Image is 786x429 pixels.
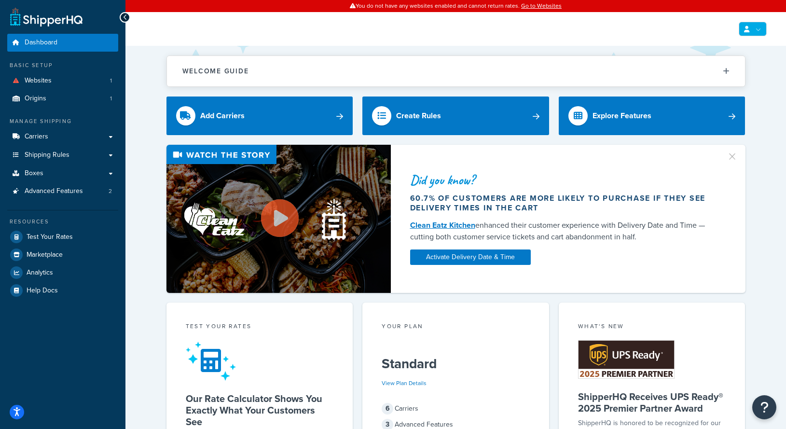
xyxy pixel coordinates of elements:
span: 2 [109,187,112,195]
span: Analytics [27,269,53,277]
a: Boxes [7,165,118,182]
span: Shipping Rules [25,151,69,159]
a: Test Your Rates [7,228,118,246]
span: Marketplace [27,251,63,259]
span: Help Docs [27,287,58,295]
div: What's New [578,322,726,333]
a: Dashboard [7,34,118,52]
span: Carriers [25,133,48,141]
span: Test Your Rates [27,233,73,241]
img: Video thumbnail [166,145,391,293]
a: Go to Websites [521,1,562,10]
h5: Our Rate Calculator Shows You Exactly What Your Customers See [186,393,334,428]
span: Advanced Features [25,187,83,195]
a: Explore Features [559,97,745,135]
div: Create Rules [396,109,441,123]
div: Explore Features [593,109,651,123]
a: View Plan Details [382,379,427,387]
a: Websites1 [7,72,118,90]
h5: ShipperHQ Receives UPS Ready® 2025 Premier Partner Award [578,391,726,414]
a: Shipping Rules [7,146,118,164]
a: Analytics [7,264,118,281]
li: Origins [7,90,118,108]
span: 6 [382,403,393,415]
a: Origins1 [7,90,118,108]
a: Clean Eatz Kitchen [410,220,475,231]
a: Activate Delivery Date & Time [410,249,531,265]
span: Dashboard [25,39,57,47]
div: Your Plan [382,322,530,333]
a: Add Carriers [166,97,353,135]
a: Marketplace [7,246,118,263]
div: Test your rates [186,322,334,333]
a: Carriers [7,128,118,146]
a: Create Rules [362,97,549,135]
div: 60.7% of customers are more likely to purchase if they see delivery times in the cart [410,194,715,213]
h5: Standard [382,356,530,372]
div: Resources [7,218,118,226]
button: Open Resource Center [752,395,776,419]
div: Manage Shipping [7,117,118,125]
div: Did you know? [410,173,715,187]
span: Websites [25,77,52,85]
div: Basic Setup [7,61,118,69]
h2: Welcome Guide [182,68,249,75]
button: Welcome Guide [167,56,745,86]
div: Carriers [382,402,530,415]
div: enhanced their customer experience with Delivery Date and Time — cutting both customer service ti... [410,220,715,243]
div: Add Carriers [200,109,245,123]
a: Help Docs [7,282,118,299]
a: Advanced Features2 [7,182,118,200]
span: Boxes [25,169,43,178]
span: 1 [110,95,112,103]
span: Origins [25,95,46,103]
li: Advanced Features [7,182,118,200]
span: 1 [110,77,112,85]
